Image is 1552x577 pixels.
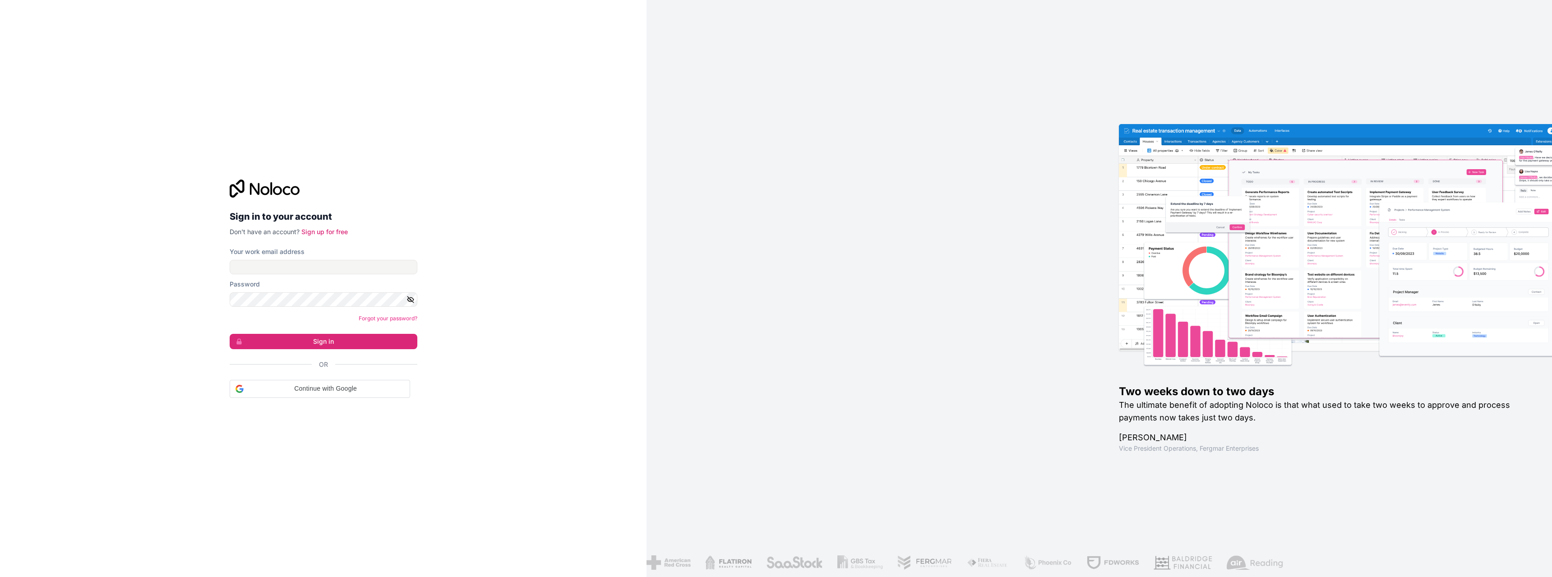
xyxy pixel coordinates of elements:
[1023,555,1072,570] img: /assets/phoenix-BREaitsQ.png
[230,247,305,256] label: Your work email address
[647,555,690,570] img: /assets/american-red-cross-BAupjrZR.png
[1226,555,1283,570] img: /assets/airreading-FwAmRzSr.png
[230,380,410,398] div: Continue with Google
[705,555,752,570] img: /assets/flatiron-C8eUkumj.png
[230,280,260,289] label: Password
[230,292,417,307] input: Password
[1119,384,1523,399] h1: Two weeks down to two days
[247,384,404,393] span: Continue with Google
[1119,444,1523,453] h1: Vice President Operations , Fergmar Enterprises
[1153,555,1212,570] img: /assets/baldridge-DxmPIwAm.png
[230,208,417,225] h2: Sign in to your account
[966,555,1009,570] img: /assets/fiera-fwj2N5v4.png
[230,334,417,349] button: Sign in
[301,228,348,235] a: Sign up for free
[319,360,328,369] span: Or
[230,228,300,235] span: Don't have an account?
[1086,555,1139,570] img: /assets/fdworks-Bi04fVtw.png
[1460,555,1504,570] img: /assets/american-red-cross-BAupjrZR.png
[1119,399,1523,424] h2: The ultimate benefit of adopting Noloco is that what used to take two weeks to approve and proces...
[1119,431,1523,444] h1: [PERSON_NAME]
[766,555,822,570] img: /assets/saastock-C6Zbiodz.png
[837,555,883,570] img: /assets/gbstax-C-GtDUiK.png
[359,315,417,322] a: Forgot your password?
[897,555,952,570] img: /assets/fergmar-CudnrXN5.png
[230,260,417,274] input: Email address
